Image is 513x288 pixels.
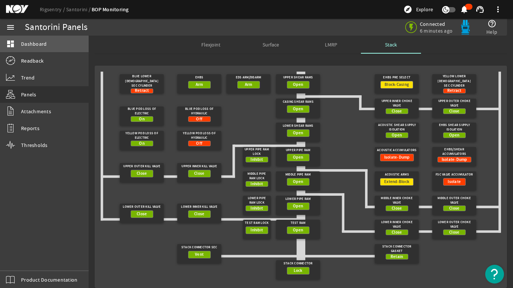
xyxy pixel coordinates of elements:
[250,205,263,212] span: Inhibit
[293,202,303,210] span: Open
[385,42,397,47] span: Stack
[139,140,145,147] span: On
[21,57,44,64] span: Readback
[377,74,417,81] div: EHBS Pre Select
[384,178,409,186] span: Extend-Block
[385,81,409,88] span: Block-Casing
[244,196,269,205] div: Lower Pipe Ram Lock
[392,229,402,236] span: Close
[293,81,303,88] span: Open
[122,163,162,170] div: Upper Outer Kill Valve
[40,6,66,13] a: Rigsentry
[293,129,303,137] span: Open
[278,196,318,202] div: Lower Pipe Ram
[489,0,507,18] button: more_vert
[475,5,484,14] mat-icon: support_agent
[278,171,318,178] div: Middle Pipe Ram
[293,226,303,234] span: Open
[377,171,417,178] div: Acoustic Arms
[244,220,269,226] div: Test Ram Lock
[449,108,459,115] span: Close
[180,131,219,141] div: Yellow Pod Loss of Hydraulic
[377,147,417,154] div: Acoustic Accumulators
[180,204,219,210] div: Lower Inner Kill Valve
[460,5,469,14] mat-icon: notifications
[392,108,402,115] span: Close
[278,220,318,226] div: Test Ram
[278,74,318,81] div: Upper Shear Rams
[325,42,337,47] span: LMRP
[195,251,204,258] span: Vent
[458,20,473,35] img: Bluepod.svg
[485,265,504,283] button: Open Resource Center
[137,170,147,177] span: Close
[447,87,462,94] span: Retract
[196,140,202,147] span: Off
[122,204,162,210] div: Lower Outer Kill Valve
[6,39,15,48] mat-icon: dashboard
[196,81,203,88] span: Arm
[194,210,204,218] span: Close
[435,196,474,205] div: Middle Outer Choke Valve
[392,205,402,212] span: Close
[244,171,269,181] div: Middle Pipe Ram Lock
[384,154,410,161] span: Isolate-Dump
[194,170,204,177] span: Close
[180,106,219,116] div: Blue Pod Loss of Hydraulic
[400,3,436,15] button: Explore
[377,244,417,254] div: Stack Connector Gasket
[25,24,88,31] div: Santorini Panels
[21,276,77,283] span: Product Documentation
[180,163,219,170] div: Upper Inner Kill Valve
[377,99,417,108] div: Upper Inner Choke Valve
[487,19,496,28] mat-icon: help_outline
[449,132,459,139] span: Open
[435,220,474,229] div: Lower Outer Choke Valve
[293,154,303,161] span: Open
[201,42,220,47] span: Flexjoint
[391,253,403,261] span: Retain
[250,226,263,234] span: Inhibit
[294,267,303,274] span: Lock
[139,115,145,123] span: On
[21,91,36,98] span: Panels
[92,6,129,13] a: BOP Monitoring
[435,74,474,88] div: Yellow Lower [DEMOGRAPHIC_DATA] Sec Cylinder
[122,131,162,141] div: Yellow Pod Loss of Electric
[449,205,459,212] span: Close
[122,106,162,116] div: Blue Pod Loss of Electric
[416,6,433,13] span: Explore
[278,99,318,105] div: Casing Shear Rams
[435,171,474,178] div: FSC Valve Accumulator
[420,27,453,34] span: 6 minutes ago
[66,6,92,13] a: Santorini
[6,23,15,32] mat-icon: menu
[21,74,35,81] span: Trend
[435,99,474,108] div: Upper Outer Choke Valve
[245,81,252,88] span: Arm
[435,123,474,132] div: EHBS Shear Supply Isolation
[122,74,162,88] div: Blue Lower [DEMOGRAPHIC_DATA] Sec Cylinder
[180,244,219,251] div: Stack Connector Sec
[21,40,47,48] span: Dashboard
[392,132,402,139] span: Open
[137,210,147,218] span: Close
[180,74,219,81] div: EHBS
[448,178,461,186] span: Isolate
[229,74,269,81] div: EDS Arm/Disarm
[196,115,202,123] span: Off
[293,178,303,186] span: Open
[21,124,39,132] span: Reports
[449,229,459,236] span: Close
[435,147,474,157] div: EHBS/Shear Accumulators
[21,141,48,149] span: Thresholds
[278,123,318,129] div: Lower Shear Rams
[250,156,263,163] span: Inhibit
[293,105,303,113] span: Open
[377,123,417,132] div: Acoustic Shear Supply Isolation
[135,87,149,94] span: Retract
[377,220,417,229] div: Lower Inner Choke Valve
[486,28,497,36] span: Help
[403,5,412,14] mat-icon: explore
[263,42,279,47] span: Surface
